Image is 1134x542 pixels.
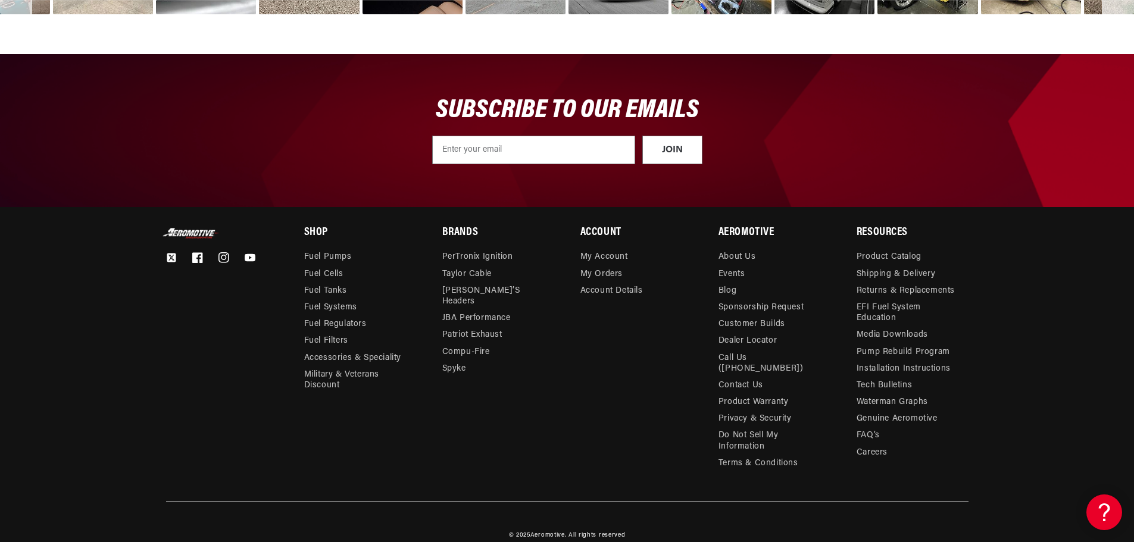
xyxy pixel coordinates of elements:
a: Fuel Pumps [304,252,352,265]
a: Compu-Fire [442,344,490,361]
a: FAQ’s [857,427,880,444]
a: Contact Us [718,377,763,394]
a: Taylor Cable [442,266,492,283]
a: About Us [718,252,756,265]
a: Genuine Aeromotive [857,411,938,427]
a: Spyke [442,361,466,377]
small: All rights reserved [568,532,625,538]
a: Blog [718,283,736,299]
a: Careers [857,444,888,461]
a: Sponsorship Request [718,299,804,316]
a: Pump Rebuild Program [857,344,950,361]
a: Fuel Regulators [304,316,367,333]
a: Do Not Sell My Information [718,427,821,455]
a: Product Warranty [718,394,789,411]
a: Product Catalog [857,252,921,265]
a: Privacy & Security [718,411,792,427]
a: Aeromotive [530,532,565,538]
a: Media Downloads [857,327,928,343]
a: PerTronix Ignition [442,252,513,265]
a: My Orders [580,266,623,283]
a: Dealer Locator [718,333,777,349]
small: © 2025 . [509,532,567,538]
a: My Account [580,252,628,265]
a: Fuel Systems [304,299,357,316]
img: Aeromotive [161,228,221,239]
a: Shipping & Delivery [857,266,935,283]
a: Customer Builds [718,316,785,333]
button: JOIN [642,136,702,164]
a: Waterman Graphs [857,394,928,411]
a: JBA Performance [442,310,511,327]
a: EFI Fuel System Education [857,299,959,327]
a: Events [718,266,745,283]
a: Account Details [580,283,643,299]
a: Terms & Conditions [718,455,798,472]
a: Fuel Tanks [304,283,347,299]
a: Installation Instructions [857,361,951,377]
span: SUBSCRIBE TO OUR EMAILS [436,97,699,124]
a: Returns & Replacements [857,283,955,299]
a: Fuel Filters [304,333,348,349]
a: Military & Veterans Discount [304,366,416,394]
a: Call Us ([PHONE_NUMBER]) [718,350,821,377]
a: Patriot Exhaust [442,327,502,343]
a: Fuel Cells [304,266,343,283]
a: Accessories & Speciality [304,350,401,366]
a: Tech Bulletins [857,377,912,394]
a: [PERSON_NAME]’s Headers [442,283,545,310]
input: Enter your email [432,136,635,164]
